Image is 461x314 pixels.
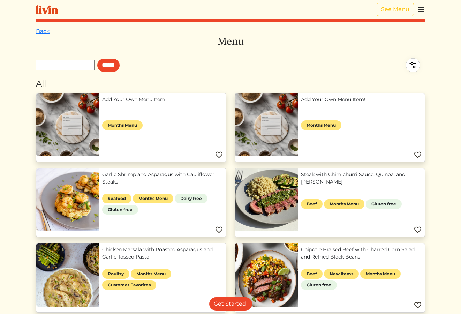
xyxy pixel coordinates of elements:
a: See Menu [377,3,414,16]
a: Add Your Own Menu Item! [301,96,422,103]
div: All [36,77,425,90]
img: Favorite menu item [414,151,422,159]
img: Favorite menu item [215,151,223,159]
a: Garlic Shrimp and Asparagus with Cauliflower Steaks [102,171,223,186]
img: Favorite menu item [215,226,223,234]
a: Chipotle Braised Beef with Charred Corn Salad and Refried Black Beans [301,246,422,261]
a: Chicken Marsala with Roasted Asparagus and Garlic Tossed Pasta [102,246,223,261]
a: Steak with Chimichurri Sauce, Quinoa, and [PERSON_NAME] [301,171,422,186]
img: menu_hamburger-cb6d353cf0ecd9f46ceae1c99ecbeb4a00e71ca567a856bd81f57e9d8c17bb26.svg [417,5,425,14]
h3: Menu [36,36,425,47]
a: Get Started! [209,297,252,311]
a: Add Your Own Menu Item! [102,96,223,103]
img: livin-logo-a0d97d1a881af30f6274990eb6222085a2533c92bbd1e4f22c21b4f0d0e3210c.svg [36,5,58,14]
img: filter-5a7d962c2457a2d01fc3f3b070ac7679cf81506dd4bc827d76cf1eb68fb85cd7.svg [401,53,425,77]
img: Favorite menu item [414,226,422,234]
a: Back [36,28,50,35]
